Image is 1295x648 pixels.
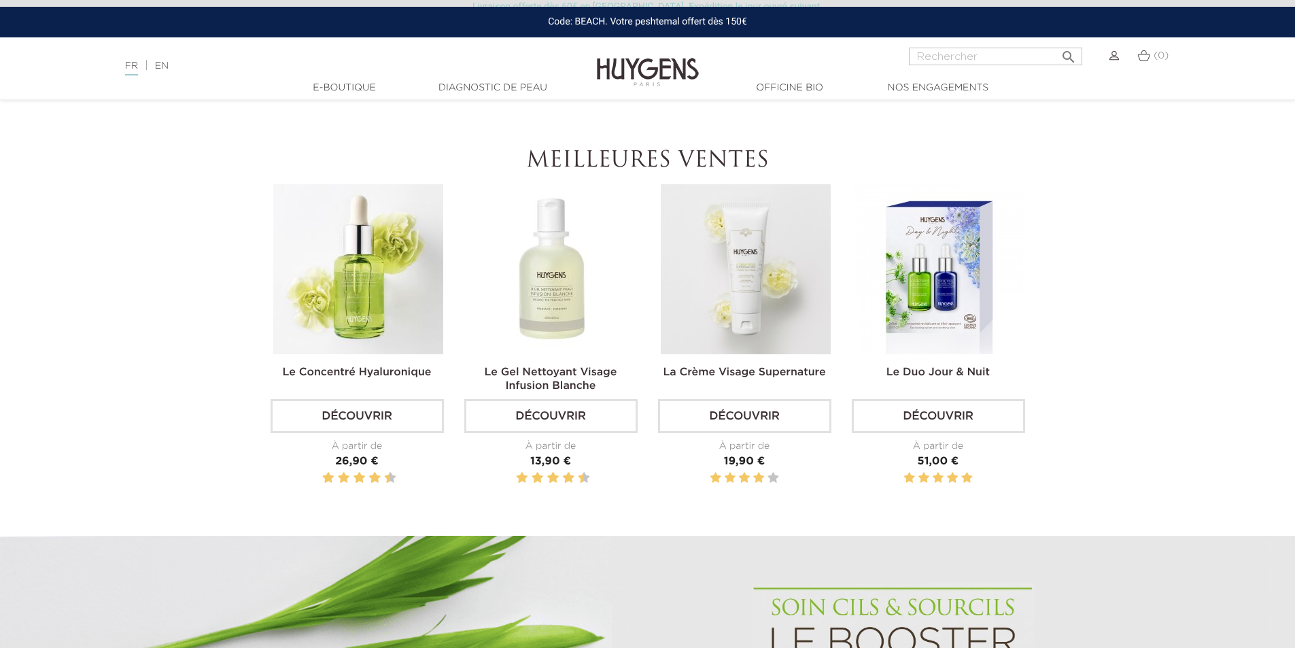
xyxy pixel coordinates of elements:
[658,439,831,454] div: À partir de
[550,470,557,487] label: 6
[382,470,384,487] label: 9
[464,399,638,433] a: Découvrir
[739,470,750,487] label: 3
[725,470,736,487] label: 2
[277,81,413,95] a: E-Boutique
[273,184,443,354] img: Le Concentré Hyaluronique
[565,470,572,487] label: 8
[753,470,764,487] label: 4
[467,184,637,354] img: Le Gel Nettoyant Visage Infusion Blanche 250ml
[335,456,379,467] span: 26,90 €
[597,36,699,88] img: Huygens
[534,470,541,487] label: 4
[325,470,332,487] label: 2
[529,470,531,487] label: 3
[724,456,765,467] span: 19,90 €
[904,470,915,487] label: 1
[271,148,1025,174] h2: Meilleures ventes
[1060,45,1077,61] i: 
[530,456,571,467] span: 13,90 €
[485,367,617,392] a: Le Gel Nettoyant Visage Infusion Blanche
[351,470,353,487] label: 5
[1056,44,1081,62] button: 
[710,470,721,487] label: 1
[366,470,368,487] label: 7
[933,470,944,487] label: 3
[722,81,858,95] a: Officine Bio
[341,470,347,487] label: 4
[387,470,394,487] label: 10
[519,470,525,487] label: 2
[356,470,363,487] label: 6
[918,470,929,487] label: 2
[545,470,547,487] label: 5
[271,399,444,433] a: Découvrir
[852,439,1025,454] div: À partir de
[464,439,638,454] div: À partir de
[854,184,1024,354] img: Le Duo Jour & Nuit
[658,399,831,433] a: Découvrir
[283,367,432,378] a: Le Concentré Hyaluronique
[767,470,778,487] label: 5
[118,58,530,74] div: |
[320,470,322,487] label: 1
[661,184,831,354] img: La Crème Visage Supernature
[961,470,972,487] label: 5
[581,470,587,487] label: 10
[425,81,561,95] a: Diagnostic de peau
[1154,51,1169,61] span: (0)
[371,470,378,487] label: 8
[870,81,1006,95] a: Nos engagements
[909,48,1082,65] input: Rechercher
[886,367,990,378] a: Le Duo Jour & Nuit
[852,399,1025,433] a: Découvrir
[513,470,515,487] label: 1
[947,470,958,487] label: 4
[576,470,578,487] label: 9
[271,439,444,454] div: À partir de
[918,456,959,467] span: 51,00 €
[125,61,138,75] a: FR
[335,470,337,487] label: 3
[663,367,825,378] a: La Crème Visage Supernature
[155,61,169,71] a: EN
[560,470,562,487] label: 7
